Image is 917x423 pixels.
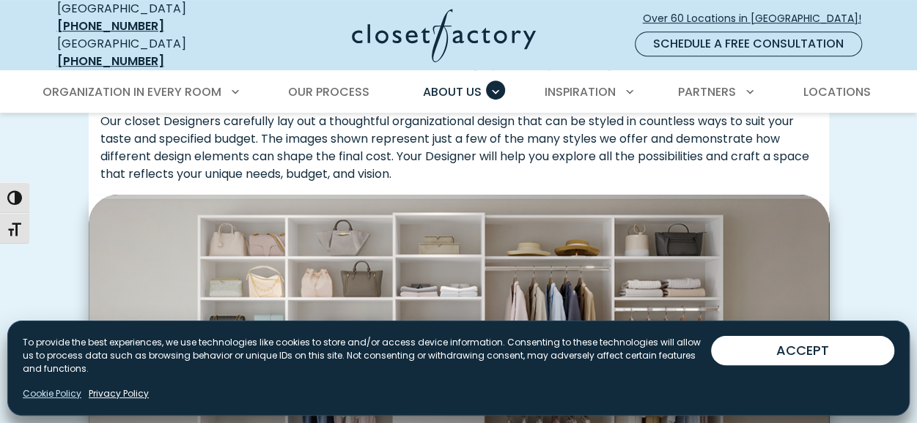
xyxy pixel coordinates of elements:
[678,83,736,100] span: Partners
[545,83,616,100] span: Inspiration
[23,336,711,375] p: To provide the best experiences, we use technologies like cookies to store and/or access device i...
[711,336,894,365] button: ACCEPT
[89,113,829,195] p: Our closet Designers carefully lay out a thoughtful organizational design that can be styled in c...
[288,83,369,100] span: Our Process
[89,387,149,400] a: Privacy Policy
[57,35,237,70] div: [GEOGRAPHIC_DATA]
[643,11,873,26] span: Over 60 Locations in [GEOGRAPHIC_DATA]!
[23,387,81,400] a: Cookie Policy
[43,83,221,100] span: Organization in Every Room
[635,31,862,56] a: Schedule a Free Consultation
[32,72,885,113] nav: Primary Menu
[352,9,536,62] img: Closet Factory Logo
[642,6,874,31] a: Over 60 Locations in [GEOGRAPHIC_DATA]!
[423,83,482,100] span: About Us
[57,18,164,34] a: [PHONE_NUMBER]
[803,83,870,100] span: Locations
[57,53,164,70] a: [PHONE_NUMBER]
